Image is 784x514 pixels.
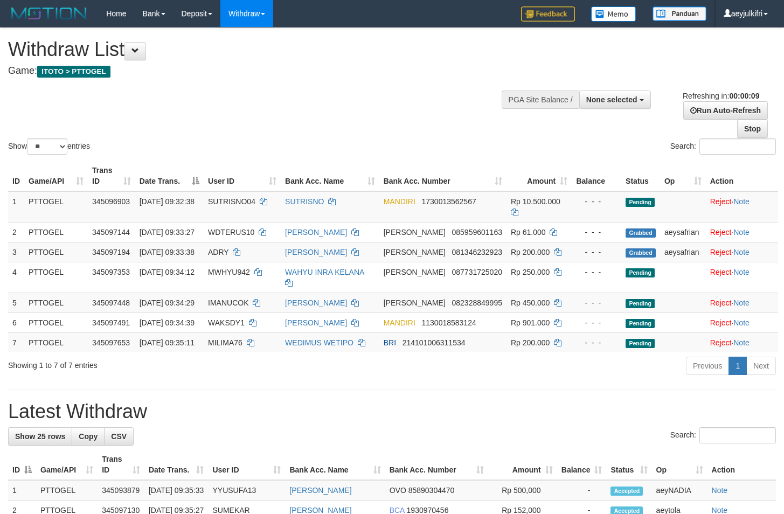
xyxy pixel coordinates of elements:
td: 1 [8,191,24,223]
a: Reject [710,318,732,327]
input: Search: [699,427,776,443]
img: Button%20Memo.svg [591,6,636,22]
th: Trans ID: activate to sort column ascending [88,161,135,191]
a: Copy [72,427,105,446]
td: PTTOGEL [24,332,88,352]
span: Pending [626,198,655,207]
span: SUTRISNO04 [208,197,255,206]
h1: Withdraw List [8,39,512,60]
span: Copy 85890304470 to clipboard [408,486,455,495]
span: Copy 081346232923 to clipboard [452,248,502,256]
div: Showing 1 to 7 of 7 entries [8,356,318,371]
div: PGA Site Balance / [502,91,579,109]
th: Game/API: activate to sort column ascending [36,449,98,480]
td: 1 [8,480,36,501]
td: 6 [8,312,24,332]
span: None selected [586,95,637,104]
a: [PERSON_NAME] [285,318,347,327]
span: [PERSON_NAME] [384,248,446,256]
span: ADRY [208,248,228,256]
td: aeysafrian [660,242,706,262]
span: Copy 087731725020 to clipboard [452,268,502,276]
th: Action [707,449,776,480]
span: Pending [626,339,655,348]
a: Reject [710,268,732,276]
th: Bank Acc. Name: activate to sort column ascending [285,449,385,480]
span: Copy 214101006311534 to clipboard [403,338,466,347]
span: Pending [626,299,655,308]
span: Rp 450.000 [511,298,550,307]
a: Note [733,318,750,327]
th: Bank Acc. Name: activate to sort column ascending [281,161,379,191]
td: - [557,480,607,501]
span: MILIMA76 [208,338,242,347]
th: Amount: activate to sort column ascending [488,449,557,480]
td: · [706,312,778,332]
span: BRI [384,338,396,347]
span: WDTERUS10 [208,228,254,237]
div: - - - [576,227,617,238]
span: [DATE] 09:35:11 [140,338,195,347]
td: PTTOGEL [36,480,98,501]
select: Showentries [27,138,67,155]
span: Rp 250.000 [511,268,550,276]
td: PTTOGEL [24,222,88,242]
a: Note [712,486,728,495]
span: Copy 085959601163 to clipboard [452,228,502,237]
th: ID [8,161,24,191]
th: Bank Acc. Number: activate to sort column ascending [385,449,489,480]
th: Status: activate to sort column ascending [606,449,651,480]
span: Copy 1730013562567 to clipboard [422,197,476,206]
a: [PERSON_NAME] [285,248,347,256]
span: MWHYU942 [208,268,250,276]
span: Copy 082328849995 to clipboard [452,298,502,307]
span: ITOTO > PTTOGEL [37,66,110,78]
img: MOTION_logo.png [8,5,90,22]
a: Run Auto-Refresh [683,101,768,120]
span: MANDIRI [384,197,415,206]
strong: 00:00:09 [729,92,759,100]
h1: Latest Withdraw [8,401,776,422]
label: Search: [670,138,776,155]
a: [PERSON_NAME] [285,228,347,237]
th: Amount: activate to sort column ascending [507,161,572,191]
div: - - - [576,317,617,328]
span: Refreshing in: [683,92,759,100]
div: - - - [576,337,617,348]
img: panduan.png [653,6,706,21]
span: [PERSON_NAME] [384,268,446,276]
span: [DATE] 09:34:12 [140,268,195,276]
span: [PERSON_NAME] [384,298,446,307]
span: Pending [626,319,655,328]
th: Balance: activate to sort column ascending [557,449,607,480]
th: Date Trans.: activate to sort column descending [135,161,204,191]
td: aeyNADIA [652,480,707,501]
a: Note [733,248,750,256]
label: Show entries [8,138,90,155]
td: · [706,332,778,352]
span: [DATE] 09:33:38 [140,248,195,256]
a: 1 [729,357,747,375]
a: CSV [104,427,134,446]
div: - - - [576,247,617,258]
td: Rp 500,000 [488,480,557,501]
span: 345097144 [92,228,130,237]
span: [DATE] 09:32:38 [140,197,195,206]
th: Date Trans.: activate to sort column ascending [144,449,209,480]
input: Search: [699,138,776,155]
button: None selected [579,91,651,109]
th: User ID: activate to sort column ascending [208,449,285,480]
div: - - - [576,297,617,308]
span: IMANUCOK [208,298,248,307]
span: 345097194 [92,248,130,256]
a: Show 25 rows [8,427,72,446]
a: Reject [710,248,732,256]
td: · [706,222,778,242]
a: Previous [686,357,729,375]
span: Grabbed [626,248,656,258]
span: MANDIRI [384,318,415,327]
span: [DATE] 09:33:27 [140,228,195,237]
td: · [706,293,778,312]
td: · [706,191,778,223]
td: 345093879 [98,480,144,501]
